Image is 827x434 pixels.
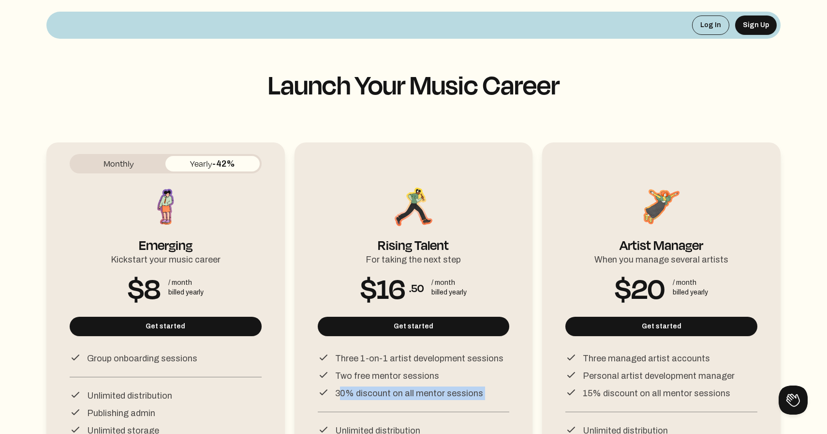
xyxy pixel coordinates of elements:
[46,70,781,99] h1: Launch Your Music Career
[165,156,259,171] button: Yearly-42%
[378,229,449,249] div: Rising Talent
[673,278,708,288] div: / month
[212,159,235,169] span: -42%
[673,288,708,297] div: billed yearly
[615,280,665,295] span: $20
[168,288,204,297] div: billed yearly
[583,369,735,383] p: Personal artist development manager
[640,185,683,229] img: Artist Manager
[87,389,172,403] p: Unlimited distribution
[620,229,703,249] div: Artist Manager
[168,278,204,288] div: / month
[111,249,221,266] div: Kickstart your music career
[431,278,467,288] div: / month
[431,288,467,297] div: billed yearly
[409,280,424,295] span: .50
[128,280,161,295] span: $8
[565,317,757,336] button: Get started
[692,15,729,35] button: Log In
[735,15,777,35] button: Sign Up
[360,280,405,295] span: $16
[72,156,165,171] button: Monthly
[335,387,483,400] p: 30% discount on all mentor sessions
[318,317,510,336] button: Get started
[583,352,710,365] p: Three managed artist accounts
[144,185,187,229] img: Emerging
[87,352,197,365] p: Group onboarding sessions
[335,352,503,365] p: Three 1-on-1 artist development sessions
[335,369,439,383] p: Two free mentor sessions
[139,229,192,249] div: Emerging
[70,317,262,336] button: Get started
[779,386,808,415] iframe: Toggle Customer Support
[366,249,461,266] div: For taking the next step
[583,387,730,400] p: 15% discount on all mentor sessions
[594,249,728,266] div: When you manage several artists
[392,185,435,229] img: Rising Talent
[87,406,155,420] p: Publishing admin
